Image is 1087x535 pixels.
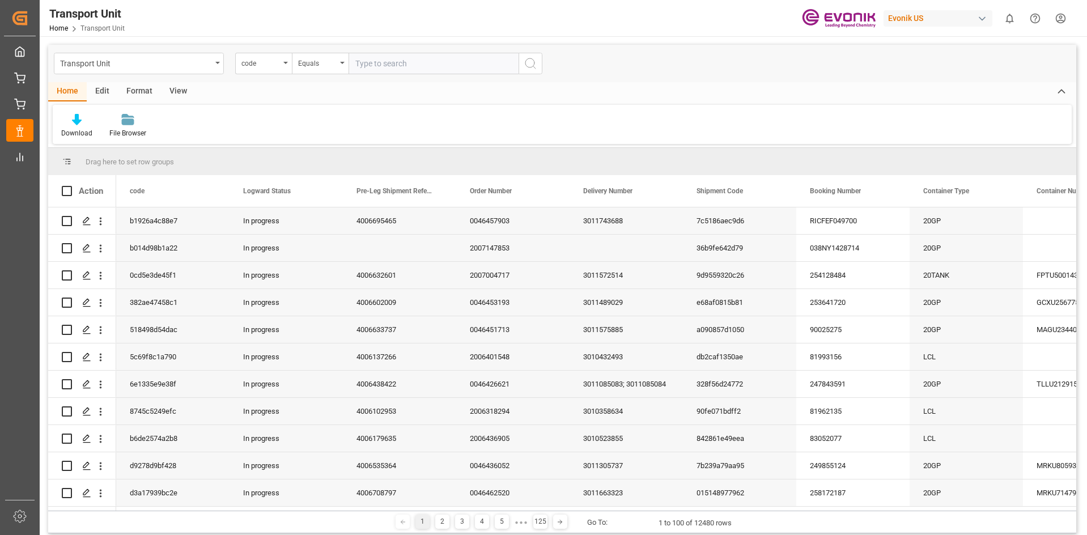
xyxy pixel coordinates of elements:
a: Home [49,24,68,32]
div: 253641720 [796,289,910,316]
button: Evonik US [884,7,997,29]
span: Pre-Leg Shipment Reference Evonik [356,187,432,195]
div: b014d98b1a22 [116,235,230,261]
div: LCL [910,343,1023,370]
div: 20GP [910,207,1023,234]
button: open menu [235,53,292,74]
input: Type to search [349,53,519,74]
div: 4006535364 [343,452,456,479]
div: Press SPACE to select this row. [48,452,116,479]
span: Container Type [923,187,969,195]
div: 81962135 [796,398,910,424]
div: 4006695465 [343,207,456,234]
div: 20GP [910,371,1023,397]
button: Help Center [1022,6,1048,31]
div: 4006632601 [343,262,456,288]
div: 258172187 [796,479,910,506]
div: Action [79,186,103,196]
div: e68af0815b81 [683,289,796,316]
div: Download [61,128,92,138]
div: 6e1335e9e38f [116,371,230,397]
div: Press SPACE to select this row. [48,316,116,343]
div: Go To: [587,517,608,528]
div: In progress [230,452,343,479]
div: In progress [230,398,343,424]
div: 2007004717 [456,262,570,288]
div: 3010432493 [570,343,683,370]
div: 3011663323 [570,479,683,506]
div: 4 [475,515,489,529]
div: 3011575885 [570,316,683,343]
span: code [130,187,145,195]
div: 5c69f8c1a790 [116,343,230,370]
span: Shipment Code [697,187,743,195]
div: 2006401548 [456,343,570,370]
div: In progress [230,262,343,288]
div: 20GP [910,479,1023,506]
div: b6de2574a2b8 [116,425,230,452]
span: Booking Number [810,187,861,195]
div: 3011743688 [570,207,683,234]
div: Press SPACE to select this row. [48,398,116,425]
div: d3a17939bc2e [116,479,230,506]
div: 3011489029 [570,289,683,316]
div: 1 [415,515,430,529]
div: 20GP [910,235,1023,261]
div: In progress [230,425,343,452]
div: 7b239a79aa95 [683,452,796,479]
div: b1926a4c88e7 [116,207,230,234]
div: 1 to 100 of 12480 rows [659,517,732,529]
div: 83052077 [796,425,910,452]
div: RICFEF049700 [796,207,910,234]
div: 4006602009 [343,289,456,316]
div: 20GP [910,316,1023,343]
div: 3011572514 [570,262,683,288]
div: 0cd5e3de45f1 [116,262,230,288]
div: 7c5186aec9d6 [683,207,796,234]
div: d9278d9bf428 [116,452,230,479]
div: 2 [435,515,449,529]
div: 5 [495,515,509,529]
div: Press SPACE to select this row. [48,207,116,235]
div: Press SPACE to select this row. [48,371,116,398]
div: 0046436052 [456,452,570,479]
div: 8745c5249efc [116,398,230,424]
div: 36b9fe642d79 [683,235,796,261]
div: 0046426621 [456,371,570,397]
div: In progress [230,316,343,343]
div: 125 [533,515,547,529]
div: File Browser [109,128,146,138]
div: Press SPACE to select this row. [48,479,116,507]
div: 20GP [910,289,1023,316]
div: In progress [230,371,343,397]
div: 3010358634 [570,398,683,424]
div: Press SPACE to select this row. [48,262,116,289]
button: show 0 new notifications [997,6,1022,31]
div: 3011085083; 3011085084 [570,371,683,397]
div: 81993156 [796,343,910,370]
div: In progress [230,207,343,234]
span: Logward Status [243,187,291,195]
div: 0046462520 [456,479,570,506]
div: 4006708797 [343,479,456,506]
div: 3010523855 [570,425,683,452]
div: 2006436905 [456,425,570,452]
button: search button [519,53,542,74]
div: 382ae47458c1 [116,289,230,316]
div: Press SPACE to select this row. [48,235,116,262]
div: Press SPACE to select this row. [48,289,116,316]
div: Evonik US [884,10,992,27]
div: 038NY1428714 [796,235,910,261]
div: Transport Unit [49,5,125,22]
div: Format [118,82,161,101]
button: open menu [292,53,349,74]
div: In progress [230,343,343,370]
div: 90025275 [796,316,910,343]
div: 328f56d24772 [683,371,796,397]
button: open menu [54,53,224,74]
div: 9d9559320c26 [683,262,796,288]
div: a090857d1050 [683,316,796,343]
div: db2caf1350ae [683,343,796,370]
div: 4006102953 [343,398,456,424]
div: View [161,82,196,101]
